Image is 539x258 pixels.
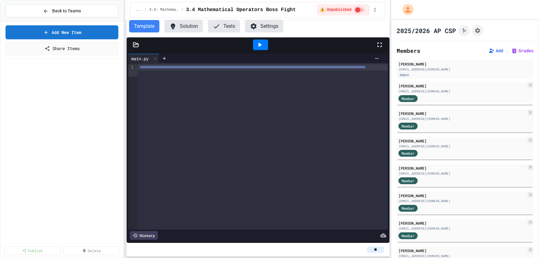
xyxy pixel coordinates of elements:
[164,20,203,32] button: Solution
[130,231,158,240] div: History
[128,55,152,62] div: main.py
[129,20,159,32] button: Template
[63,246,120,255] a: Delete
[245,20,283,32] button: Settings
[402,96,415,101] span: Member
[398,165,526,171] div: [PERSON_NAME]
[6,4,118,18] button: Back to Teams
[398,111,526,116] div: [PERSON_NAME]
[317,5,369,15] div: ⚠️ Students cannot see this content! Click the toggle to publish it and make it visible to your c...
[181,7,183,12] span: /
[208,20,240,32] button: Tests
[128,64,134,77] div: 1
[511,48,533,54] button: Grades
[398,193,526,198] div: [PERSON_NAME]
[402,205,415,211] span: Member
[52,8,81,14] span: Back to Teams
[186,6,296,14] span: 3.4 Mathematical Operators Boss Fight
[488,206,533,233] iframe: chat widget
[402,233,415,239] span: Member
[4,246,61,255] a: Publish
[513,233,533,252] iframe: chat widget
[397,26,456,35] h1: 2025/2026 AP CSP
[402,150,415,156] span: Member
[149,7,179,12] span: 3.4: Mathematical Operators
[396,2,415,17] div: My Account
[128,54,159,63] div: main.py
[398,83,526,89] div: [PERSON_NAME]
[398,138,526,144] div: [PERSON_NAME]
[402,178,415,184] span: Member
[6,42,118,55] a: Share Items
[6,25,118,39] a: Add New Item
[398,220,526,226] div: [PERSON_NAME]
[402,123,415,129] span: Member
[488,48,503,54] button: Add
[398,199,526,203] div: [EMAIL_ADDRESS][DOMAIN_NAME]
[320,7,352,12] span: ⚠️ Unpublished
[398,226,526,231] div: [EMAIL_ADDRESS][DOMAIN_NAME]
[398,67,532,72] div: [EMAIL_ADDRESS][DOMAIN_NAME]
[398,116,526,121] div: [EMAIL_ADDRESS][DOMAIN_NAME]
[472,25,483,36] button: Assignment Settings
[398,72,410,78] div: Admin
[398,89,526,94] div: [EMAIL_ADDRESS][DOMAIN_NAME]
[145,7,147,12] span: /
[398,171,526,176] div: [EMAIL_ADDRESS][DOMAIN_NAME]
[506,47,509,54] span: |
[398,144,526,149] div: [EMAIL_ADDRESS][DOMAIN_NAME]
[135,7,142,12] span: ...
[397,46,420,55] h2: Members
[398,248,526,253] div: [PERSON_NAME]
[398,61,532,67] div: [PERSON_NAME]
[458,25,470,36] button: Click to see fork details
